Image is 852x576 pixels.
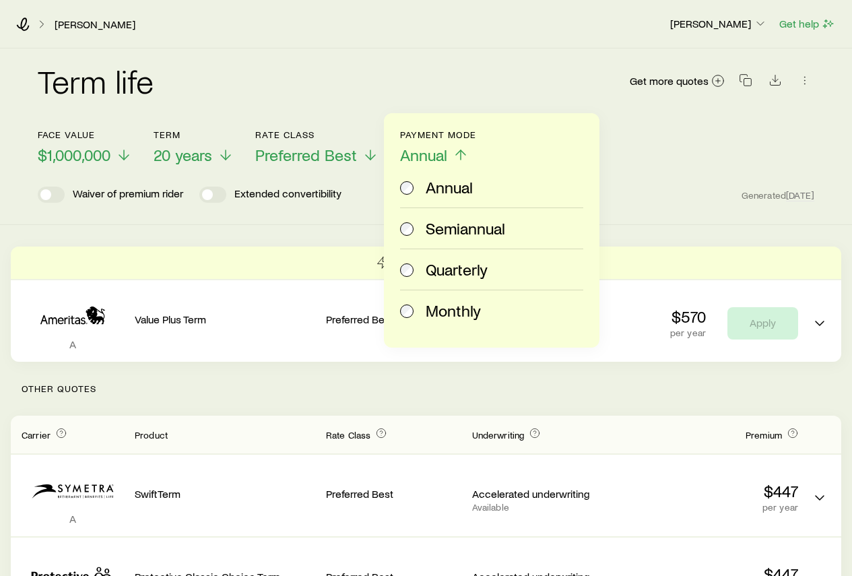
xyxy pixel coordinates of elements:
[400,146,447,164] span: Annual
[742,189,814,201] span: Generated
[54,18,136,31] a: [PERSON_NAME]
[11,362,841,416] p: Other Quotes
[73,187,183,203] p: Waiver of premium rider
[255,129,379,140] p: Rate Class
[38,129,132,165] button: Face value$1,000,000
[670,307,706,326] p: $570
[154,129,234,140] p: Term
[38,129,132,140] p: Face value
[472,429,525,441] span: Underwriting
[135,313,315,326] p: Value Plus Term
[766,76,785,89] a: Download CSV
[618,502,798,513] p: per year
[326,429,371,441] span: Rate Class
[326,487,461,501] p: Preferred Best
[255,146,357,164] span: Preferred Best
[779,16,836,32] button: Get help
[135,429,168,441] span: Product
[22,512,124,525] p: A
[255,129,379,165] button: Rate ClassPreferred Best
[472,487,608,501] p: Accelerated underwriting
[38,146,110,164] span: $1,000,000
[400,129,476,165] button: Payment ModeAnnual
[135,487,315,501] p: SwiftTerm
[22,338,124,351] p: A
[670,327,706,338] p: per year
[11,247,841,362] div: Term quotes
[786,189,814,201] span: [DATE]
[22,429,51,441] span: Carrier
[472,502,608,513] p: Available
[154,146,212,164] span: 20 years
[154,129,234,165] button: Term20 years
[400,129,476,140] p: Payment Mode
[629,73,725,89] a: Get more quotes
[669,16,768,32] button: [PERSON_NAME]
[746,429,782,441] span: Premium
[326,313,461,326] p: Preferred Best
[727,307,798,340] button: Apply
[618,482,798,501] p: $447
[234,187,341,203] p: Extended convertibility
[670,17,767,30] p: [PERSON_NAME]
[38,65,154,97] h2: Term life
[630,75,709,86] span: Get more quotes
